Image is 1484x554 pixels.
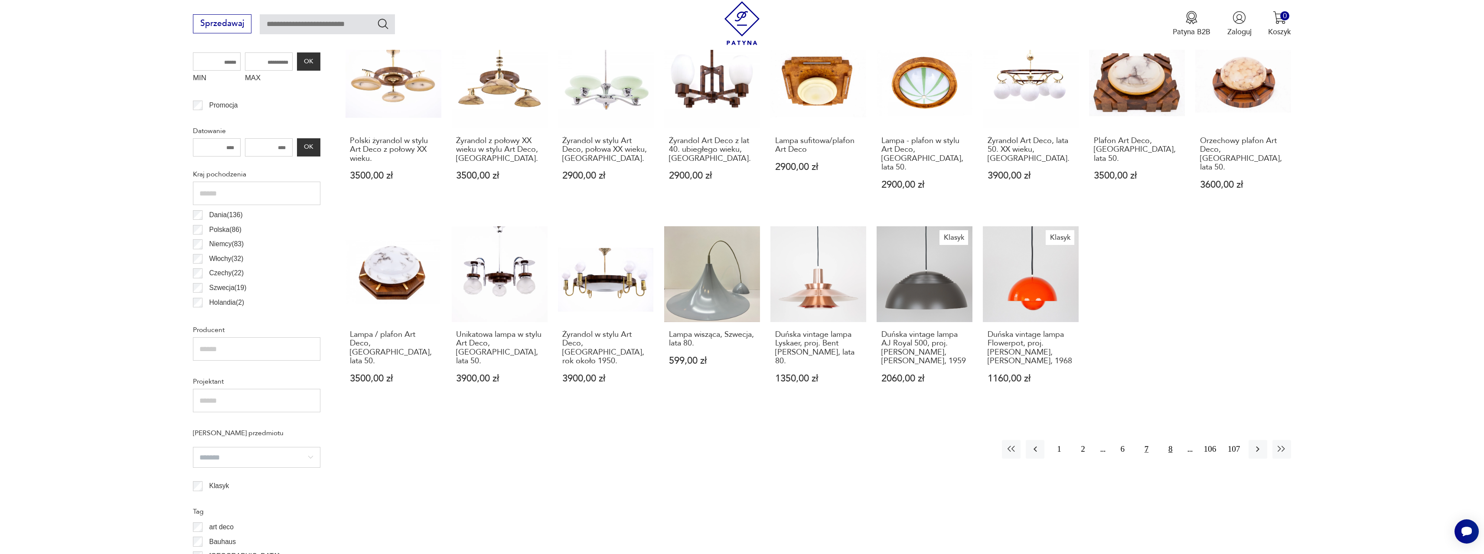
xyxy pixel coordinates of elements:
a: Lampa / plafon Art Deco, Polska, lata 50.Lampa / plafon Art Deco, [GEOGRAPHIC_DATA], lata 50.3500... [346,226,441,404]
p: Tag [193,506,320,517]
img: Ikona koszyka [1273,11,1286,24]
h3: Duńska vintage lampa AJ Royal 500, proj. [PERSON_NAME], [PERSON_NAME], 1959 [881,330,968,366]
a: Żyrandol w stylu Art Deco, połowa XX wieku, Polska.Żyrandol w stylu Art Deco, połowa XX wieku, [G... [558,33,654,210]
p: Promocja [209,100,238,111]
button: OK [297,52,320,71]
p: [GEOGRAPHIC_DATA] ( 2 ) [209,311,287,323]
p: Niemcy ( 83 ) [209,238,244,250]
p: Koszyk [1268,27,1291,37]
h3: Polski żyrandol w stylu Art Deco z połowy XX wieku. [350,137,436,163]
button: 8 [1161,440,1180,459]
button: Zaloguj [1227,11,1252,37]
p: 3500,00 zł [456,171,542,180]
button: 106 [1200,440,1219,459]
h3: Lampa wisząca, Szwecja, lata 80. [669,330,755,348]
h3: Żyrandol w stylu Art Deco, [GEOGRAPHIC_DATA], rok około 1950. [562,330,649,366]
p: Bauhaus [209,536,236,547]
a: Żyrandol Art Deco z lat 40. ubiegłego wieku, Polska.Żyrandol Art Deco z lat 40. ubiegłego wieku, ... [664,33,760,210]
h3: Unikatowa lampa w stylu Art Deco, [GEOGRAPHIC_DATA], lata 50. [456,330,542,366]
p: 3500,00 zł [350,374,436,383]
p: 3900,00 zł [988,171,1074,180]
div: 0 [1280,11,1289,20]
h3: Lampa / plafon Art Deco, [GEOGRAPHIC_DATA], lata 50. [350,330,436,366]
p: Patyna B2B [1173,27,1210,37]
p: 2900,00 zł [881,180,968,189]
p: Szwecja ( 19 ) [209,282,246,293]
h3: Duńska vintage lampa Lyskaer, proj. Bent [PERSON_NAME], lata 80. [775,330,861,366]
img: Ikonka użytkownika [1233,11,1246,24]
a: Lampa - plafon w stylu Art Deco, Polska, lata 50.Lampa - plafon w stylu Art Deco, [GEOGRAPHIC_DAT... [877,33,972,210]
a: Lampa sufitowa/plafon Art DecoLampa sufitowa/plafon Art Deco2900,00 zł [770,33,866,210]
p: 1160,00 zł [988,374,1074,383]
a: Żyrandol Art Deco, lata 50. XX wieku, Polska.Żyrandol Art Deco, lata 50. XX wieku, [GEOGRAPHIC_DA... [983,33,1079,210]
iframe: Smartsupp widget button [1455,519,1479,544]
a: Żyrandol z połowy XX wieku w stylu Art Deco, Polska.Żyrandol z połowy XX wieku w stylu Art Deco, ... [452,33,548,210]
button: 6 [1113,440,1132,459]
p: Włochy ( 32 ) [209,253,243,264]
button: OK [297,138,320,156]
button: 0Koszyk [1268,11,1291,37]
h3: Lampa sufitowa/plafon Art Deco [775,137,861,154]
h3: Żyrandol z połowy XX wieku w stylu Art Deco, [GEOGRAPHIC_DATA]. [456,137,542,163]
p: 2900,00 zł [562,171,649,180]
a: Polski żyrandol w stylu Art Deco z połowy XX wieku.Polski żyrandol w stylu Art Deco z połowy XX w... [346,33,441,210]
label: MAX [245,71,293,87]
p: Dania ( 136 ) [209,209,242,221]
h3: Plafon Art Deco, [GEOGRAPHIC_DATA], lata 50. [1094,137,1180,163]
p: 3900,00 zł [562,374,649,383]
a: Lampa wisząca, Szwecja, lata 80.Lampa wisząca, Szwecja, lata 80.599,00 zł [664,226,760,404]
p: 3500,00 zł [350,171,436,180]
p: Zaloguj [1227,27,1252,37]
p: 2900,00 zł [775,163,861,172]
p: 599,00 zł [669,356,755,365]
a: KlasykDuńska vintage lampa Flowerpot, proj. Verner Panton, Louis Poulsen, 1968Duńska vintage lamp... [983,226,1079,404]
a: Duńska vintage lampa Lyskaer, proj. Bent Nordsted, lata 80.Duńska vintage lampa Lyskaer, proj. Be... [770,226,866,404]
p: Czechy ( 22 ) [209,267,244,279]
a: KlasykDuńska vintage lampa AJ Royal 500, proj. Arne Jacobsen, Louis Poulsen, 1959Duńska vintage l... [877,226,972,404]
button: Sprzedawaj [193,14,251,33]
a: Plafon Art Deco, Polska, lata 50.Plafon Art Deco, [GEOGRAPHIC_DATA], lata 50.3500,00 zł [1089,33,1185,210]
a: Unikatowa lampa w stylu Art Deco, Polska, lata 50.Unikatowa lampa w stylu Art Deco, [GEOGRAPHIC_D... [452,226,548,404]
p: Producent [193,324,320,336]
a: Żyrandol w stylu Art Deco, Polska, rok około 1950.Żyrandol w stylu Art Deco, [GEOGRAPHIC_DATA], r... [558,226,654,404]
button: Patyna B2B [1173,11,1210,37]
h3: Żyrandol Art Deco z lat 40. ubiegłego wieku, [GEOGRAPHIC_DATA]. [669,137,755,163]
img: Ikona medalu [1185,11,1198,24]
p: Polska ( 86 ) [209,224,241,235]
img: Patyna - sklep z meblami i dekoracjami vintage [720,1,764,45]
p: 3600,00 zł [1200,180,1286,189]
p: 3900,00 zł [456,374,542,383]
p: 2900,00 zł [669,171,755,180]
p: art deco [209,521,233,533]
h3: Lampa - plafon w stylu Art Deco, [GEOGRAPHIC_DATA], lata 50. [881,137,968,172]
p: 2060,00 zł [881,374,968,383]
button: 1 [1050,440,1068,459]
p: Holandia ( 2 ) [209,297,244,308]
button: 107 [1224,440,1243,459]
p: Kraj pochodzenia [193,169,320,180]
button: Szukaj [377,17,389,30]
p: Klasyk [209,480,229,492]
p: 1350,00 zł [775,374,861,383]
h3: Duńska vintage lampa Flowerpot, proj. [PERSON_NAME], [PERSON_NAME], 1968 [988,330,1074,366]
p: Datowanie [193,125,320,137]
p: [PERSON_NAME] przedmiotu [193,427,320,439]
a: Ikona medaluPatyna B2B [1173,11,1210,37]
label: MIN [193,71,241,87]
button: 2 [1074,440,1093,459]
p: 3500,00 zł [1094,171,1180,180]
p: Projektant [193,376,320,387]
button: 7 [1137,440,1156,459]
a: Sprzedawaj [193,21,251,28]
h3: Żyrandol Art Deco, lata 50. XX wieku, [GEOGRAPHIC_DATA]. [988,137,1074,163]
h3: Żyrandol w stylu Art Deco, połowa XX wieku, [GEOGRAPHIC_DATA]. [562,137,649,163]
a: Orzechowy plafon Art Deco, Polska, lata 50.Orzechowy plafon Art Deco, [GEOGRAPHIC_DATA], lata 50.... [1195,33,1291,210]
h3: Orzechowy plafon Art Deco, [GEOGRAPHIC_DATA], lata 50. [1200,137,1286,172]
